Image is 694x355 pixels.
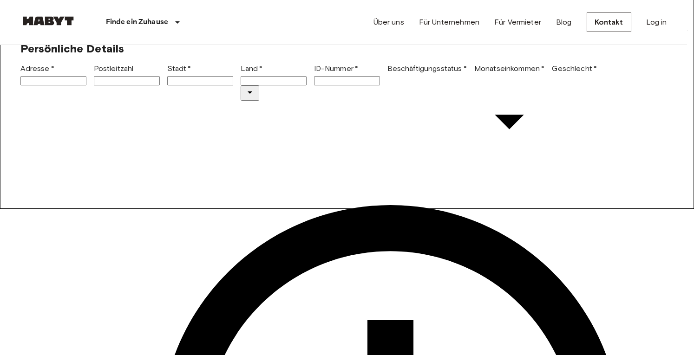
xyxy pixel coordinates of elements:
[419,17,479,28] a: Für Unternehmen
[387,64,467,73] label: Beschäftigungsstatus
[587,13,631,32] a: Kontakt
[94,64,134,73] label: Postleitzahl
[494,17,541,28] a: Für Vermieter
[20,16,76,26] img: Habyt
[20,42,124,55] span: Persönliche Details
[241,85,259,101] button: Open
[20,64,54,73] label: Adresse
[314,63,380,85] div: ID-Nummer
[373,17,404,28] a: Über uns
[20,63,86,85] div: Adresse
[167,63,233,85] div: Stadt
[94,63,160,85] div: Postleitzahl
[106,17,169,28] p: Finde ein Zuhause
[474,64,545,73] label: Monatseinkommen
[646,17,667,28] a: Log in
[314,64,359,73] label: ID-Nummer
[552,64,597,73] label: Geschlecht
[241,64,263,73] label: Land
[167,64,191,73] label: Stadt
[556,17,572,28] a: Blog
